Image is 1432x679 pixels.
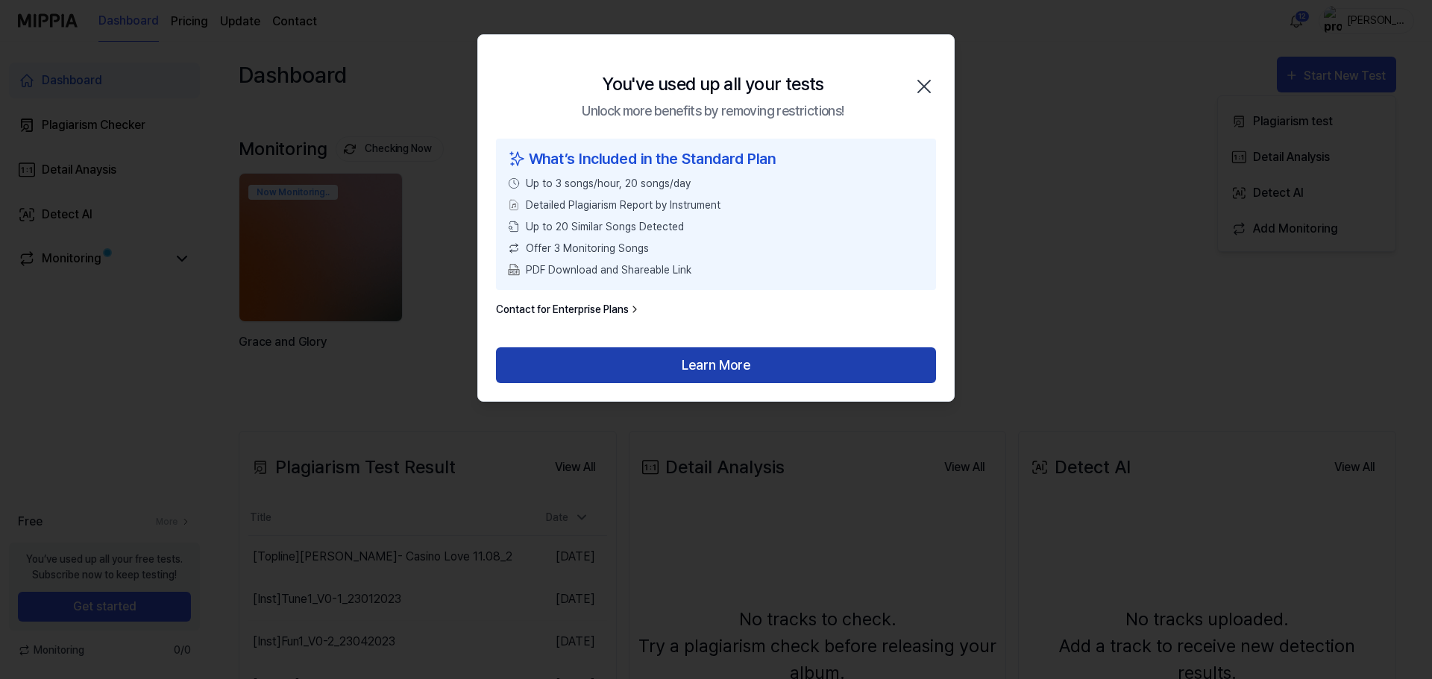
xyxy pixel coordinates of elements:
[508,199,520,211] img: File Select
[496,347,936,383] button: Learn More
[508,148,526,170] img: sparkles icon
[582,101,844,121] div: Unlock more benefits by removing restrictions!
[526,241,649,256] span: Offer 3 Monitoring Songs
[526,198,720,213] span: Detailed Plagiarism Report by Instrument
[526,262,691,278] span: PDF Download and Shareable Link
[526,176,691,192] span: Up to 3 songs/hour, 20 songs/day
[602,71,824,98] div: You've used up all your tests
[526,219,684,235] span: Up to 20 Similar Songs Detected
[508,264,520,276] img: PDF Download
[508,148,924,170] div: What’s Included in the Standard Plan
[496,302,641,318] a: Contact for Enterprise Plans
